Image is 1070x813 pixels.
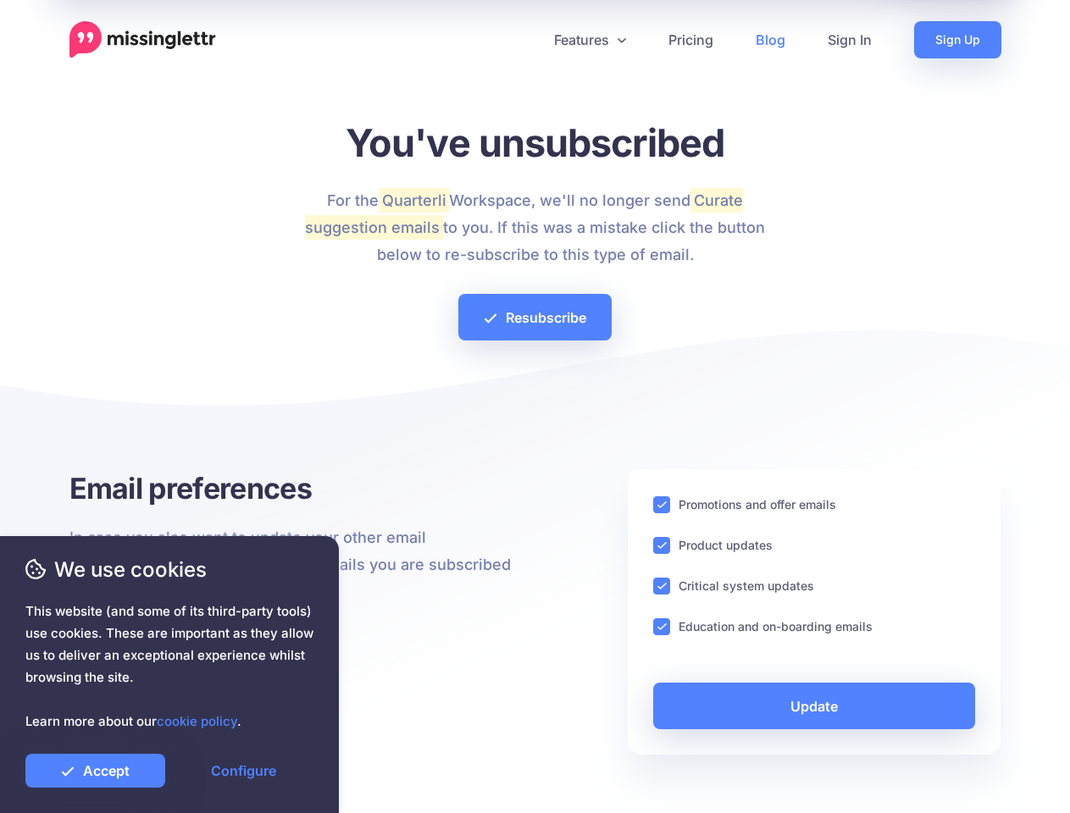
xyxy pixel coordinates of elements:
a: Blog [735,21,807,58]
span: We use cookies [25,555,313,584]
p: For the Workspace, we'll no longer send to you. If this was a mistake click the button below to r... [296,187,774,268]
a: Features [533,21,647,58]
a: Resubscribe [458,294,612,340]
a: Configure [174,754,313,788]
mark: Curate suggestion emails [305,188,743,239]
label: Education and on-boarding emails [679,617,873,636]
h1: You've unsubscribed [296,119,774,166]
a: Update [653,683,976,729]
label: Critical system updates [679,576,814,595]
label: Promotions and offer emails [679,495,836,514]
p: In case you also want to update your other email preferences, below are the other emails you are ... [69,524,523,606]
mark: Quarterli [379,188,449,212]
label: Product updates [679,535,773,555]
a: Sign In [807,21,893,58]
h3: Email preferences [69,469,523,507]
span: This website (and some of its third-party tools) use cookies. These are important as they allow u... [25,600,313,733]
a: Sign Up [914,21,1001,58]
a: Accept [25,754,165,788]
a: cookie policy [157,713,237,729]
a: Pricing [647,21,735,58]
